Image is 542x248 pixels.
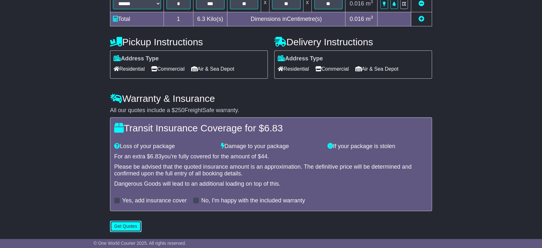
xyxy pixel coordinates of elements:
[218,143,325,150] div: Damage to your package
[197,16,205,22] span: 6.3
[201,197,305,204] label: No, I'm happy with the included warranty
[122,197,187,204] label: Yes, add insurance cover
[94,241,186,246] span: © One World Courier 2025. All rights reserved.
[324,143,431,150] div: If your package is stolen
[175,107,184,113] span: 250
[370,15,373,20] sup: 3
[261,153,267,160] span: 44
[274,37,432,47] h4: Delivery Instructions
[355,64,399,74] span: Air & Sea Depot
[278,64,309,74] span: Residential
[110,93,432,104] h4: Warranty & Insurance
[114,64,145,74] span: Residential
[315,64,349,74] span: Commercial
[193,12,227,26] td: Kilo(s)
[110,12,164,26] td: Total
[227,12,345,26] td: Dimensions in Centimetre(s)
[191,64,234,74] span: Air & Sea Depot
[419,16,424,22] a: Add new item
[366,16,373,22] span: m
[114,164,428,177] div: Please be advised that the quoted insurance amount is an approximation. The definitive price will...
[150,153,161,160] span: 6.83
[164,12,193,26] td: 1
[350,16,364,22] span: 0.016
[366,0,373,7] span: m
[264,123,283,133] span: 6.83
[350,0,364,7] span: 0.016
[278,55,323,62] label: Address Type
[114,153,428,160] div: For an extra $ you're fully covered for the amount of $ .
[110,107,432,114] div: All our quotes include a $ FreightSafe warranty.
[114,181,428,188] div: Dangerous Goods will lead to an additional loading on top of this.
[110,221,141,232] button: Get Quotes
[114,55,159,62] label: Address Type
[114,123,428,133] h4: Transit Insurance Coverage for $
[151,64,184,74] span: Commercial
[419,0,424,7] a: Remove this item
[110,37,268,47] h4: Pickup Instructions
[111,143,218,150] div: Loss of your package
